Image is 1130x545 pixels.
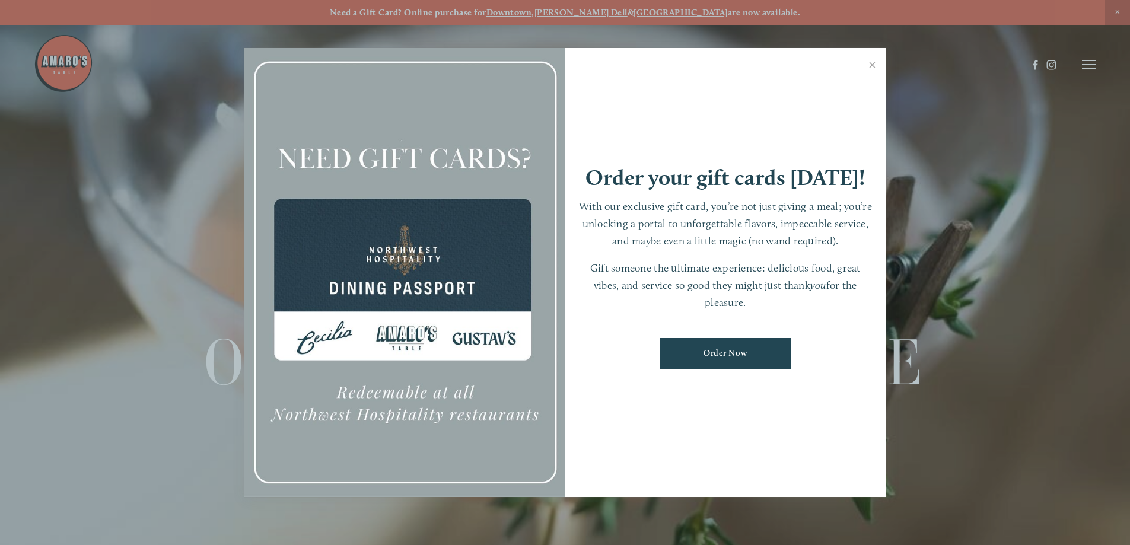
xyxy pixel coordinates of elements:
p: With our exclusive gift card, you’re not just giving a meal; you’re unlocking a portal to unforge... [577,198,874,249]
a: Close [861,50,884,83]
p: Gift someone the ultimate experience: delicious food, great vibes, and service so good they might... [577,260,874,311]
a: Order Now [660,338,791,369]
em: you [810,279,826,291]
h1: Order your gift cards [DATE]! [585,167,865,189]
